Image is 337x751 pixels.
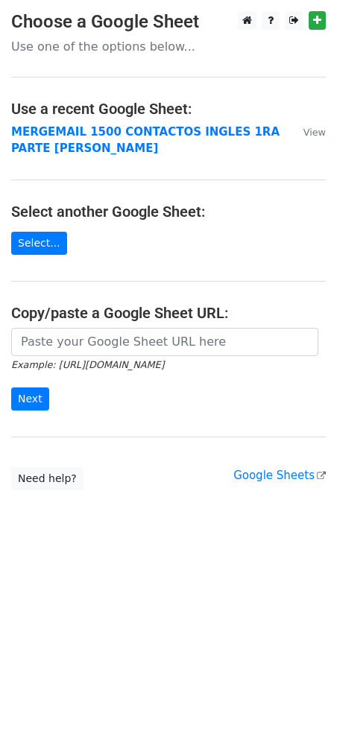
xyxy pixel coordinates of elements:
input: Next [11,387,49,411]
small: View [303,127,326,138]
h3: Choose a Google Sheet [11,11,326,33]
p: Use one of the options below... [11,39,326,54]
a: Select... [11,232,67,255]
a: Google Sheets [233,469,326,482]
a: MERGEMAIL 1500 CONTACTOS INGLES 1RA PARTE [PERSON_NAME] [11,125,280,156]
a: View [289,125,326,139]
h4: Use a recent Google Sheet: [11,100,326,118]
small: Example: [URL][DOMAIN_NAME] [11,359,164,370]
input: Paste your Google Sheet URL here [11,328,318,356]
h4: Select another Google Sheet: [11,203,326,221]
a: Need help? [11,467,84,490]
h4: Copy/paste a Google Sheet URL: [11,304,326,322]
